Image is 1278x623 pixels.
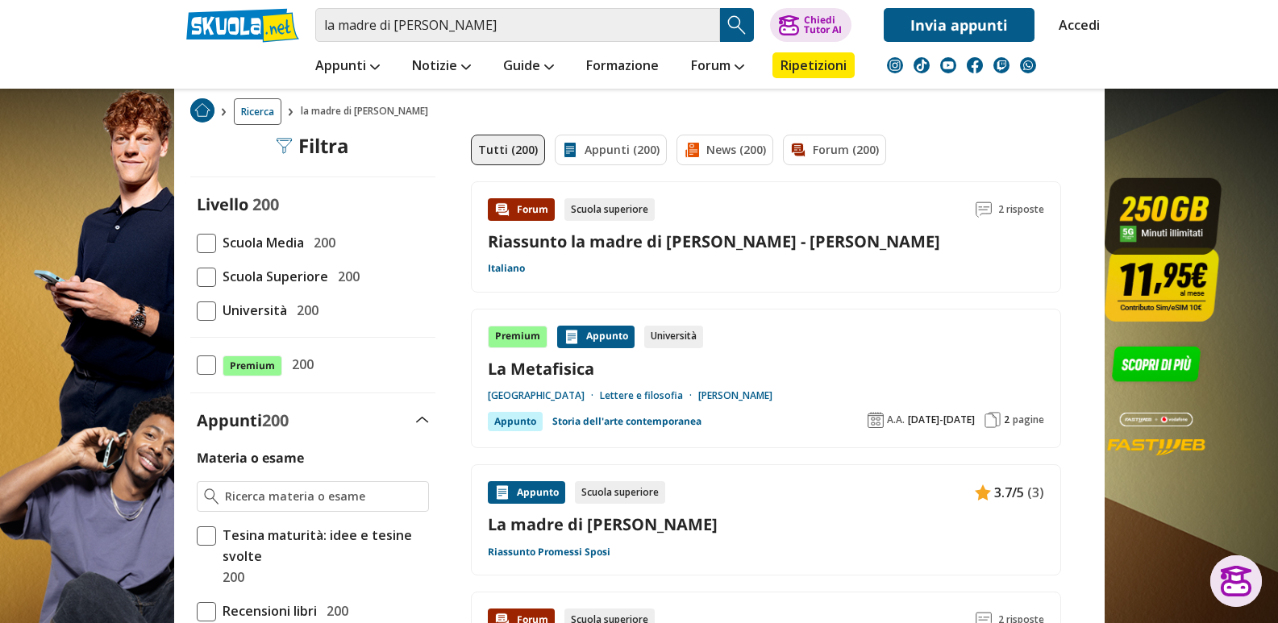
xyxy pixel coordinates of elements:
[488,358,1044,380] a: La Metafisica
[494,201,510,218] img: Forum contenuto
[684,142,700,158] img: News filtro contenuto
[488,513,1044,535] a: La madre di [PERSON_NAME]
[225,488,421,505] input: Ricerca materia o esame
[234,98,281,125] a: Ricerca
[190,98,214,125] a: Home
[552,412,701,431] a: Storia dell'arte contemporanea
[1004,413,1009,426] span: 2
[216,525,429,567] span: Tesina maturità: idee e tesine svolte
[1059,8,1093,42] a: Accedi
[564,198,655,221] div: Scuola superiore
[976,201,992,218] img: Commenti lettura
[940,57,956,73] img: youtube
[488,326,547,348] div: Premium
[868,412,884,428] img: Anno accademico
[285,354,314,375] span: 200
[311,52,384,81] a: Appunti
[998,198,1044,221] span: 2 risposte
[488,481,565,504] div: Appunto
[687,52,748,81] a: Forum
[698,389,772,402] a: [PERSON_NAME]
[555,135,667,165] a: Appunti (200)
[993,57,1009,73] img: twitch
[216,300,287,321] span: Università
[1013,413,1044,426] span: pagine
[884,8,1034,42] a: Invia appunti
[197,409,289,431] label: Appunti
[967,57,983,73] img: facebook
[488,198,555,221] div: Forum
[216,266,328,287] span: Scuola Superiore
[676,135,773,165] a: News (200)
[720,8,754,42] button: Search Button
[315,8,720,42] input: Cerca appunti, riassunti o versioni
[471,135,545,165] a: Tutti (200)
[320,600,348,621] span: 200
[216,232,304,253] span: Scuola Media
[790,142,806,158] img: Forum filtro contenuto
[276,138,292,154] img: Filtra filtri mobile
[416,417,429,423] img: Apri e chiudi sezione
[804,15,842,35] div: Chiedi Tutor AI
[1020,57,1036,73] img: WhatsApp
[1027,482,1044,503] span: (3)
[914,57,930,73] img: tiktok
[499,52,558,81] a: Guide
[908,413,975,426] span: [DATE]-[DATE]
[725,13,749,37] img: Cerca appunti, riassunti o versioni
[887,57,903,73] img: instagram
[564,329,580,345] img: Appunti contenuto
[488,546,610,559] a: Riassunto Promessi Sposi
[190,98,214,123] img: Home
[494,484,510,500] img: Appunti contenuto
[985,412,1001,428] img: Pagine
[216,600,317,621] span: Recensioni libri
[252,193,279,215] span: 200
[331,266,360,287] span: 200
[223,355,282,376] span: Premium
[290,300,318,321] span: 200
[488,231,940,252] a: Riassunto la madre di [PERSON_NAME] - [PERSON_NAME]
[994,482,1024,503] span: 3.7/5
[557,326,635,348] div: Appunto
[975,484,991,500] img: Appunti contenuto
[408,52,475,81] a: Notizie
[783,135,886,165] a: Forum (200)
[197,193,248,215] label: Livello
[575,481,665,504] div: Scuola superiore
[488,412,543,431] div: Appunto
[562,142,578,158] img: Appunti filtro contenuto
[197,449,304,467] label: Materia o esame
[600,389,698,402] a: Lettere e filosofia
[582,52,663,81] a: Formazione
[488,389,600,402] a: [GEOGRAPHIC_DATA]
[772,52,855,78] a: Ripetizioni
[307,232,335,253] span: 200
[488,262,525,275] a: Italiano
[204,488,219,505] img: Ricerca materia o esame
[770,8,851,42] button: ChiediTutor AI
[887,413,905,426] span: A.A.
[262,409,289,431] span: 200
[216,567,244,588] span: 200
[276,135,349,157] div: Filtra
[301,98,435,125] span: la madre di [PERSON_NAME]
[644,326,703,348] div: Università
